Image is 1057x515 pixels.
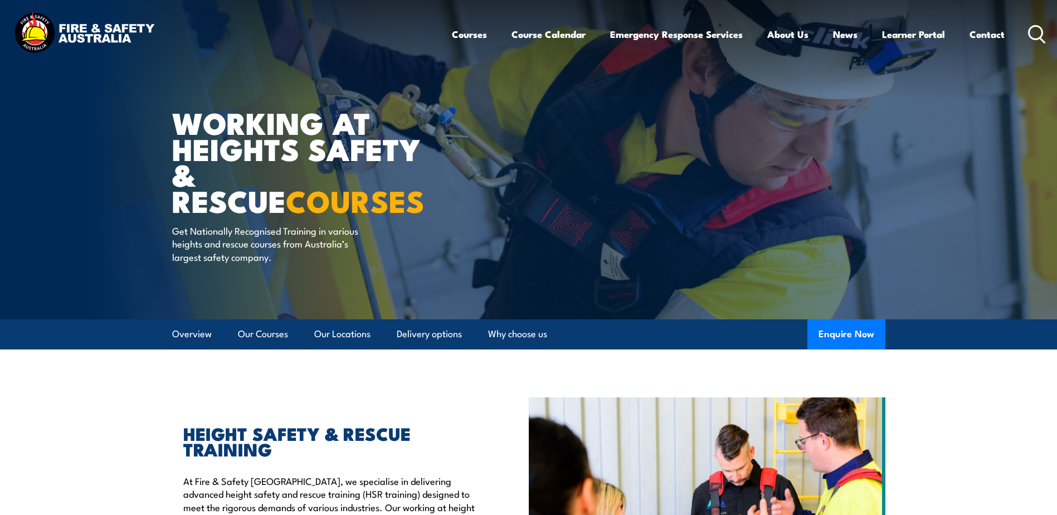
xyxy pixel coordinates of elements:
a: Course Calendar [512,20,586,49]
a: Overview [172,319,212,349]
a: Emergency Response Services [610,20,743,49]
a: Our Courses [238,319,288,349]
h1: WORKING AT HEIGHTS SAFETY & RESCUE [172,109,447,213]
h2: HEIGHT SAFETY & RESCUE TRAINING [183,425,478,456]
button: Enquire Now [807,319,885,349]
a: Courses [452,20,487,49]
a: Contact [970,20,1005,49]
a: About Us [767,20,808,49]
p: Get Nationally Recognised Training in various heights and rescue courses from Australia’s largest... [172,224,376,263]
a: Our Locations [314,319,371,349]
strong: COURSES [286,177,425,223]
a: Delivery options [397,319,462,349]
a: Why choose us [488,319,547,349]
a: Learner Portal [882,20,945,49]
a: News [833,20,858,49]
